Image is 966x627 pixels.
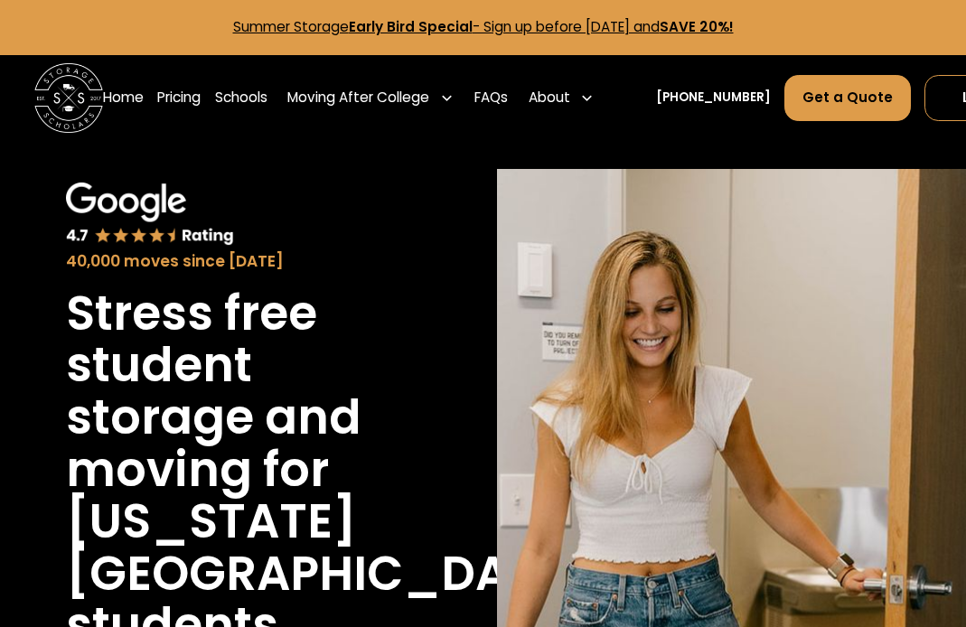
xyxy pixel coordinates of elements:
[215,74,267,122] a: Schools
[34,63,103,132] a: home
[784,75,911,121] a: Get a Quote
[474,74,508,122] a: FAQs
[349,17,473,36] strong: Early Bird Special
[103,74,144,122] a: Home
[529,88,570,108] div: About
[281,74,461,122] div: Moving After College
[660,17,734,36] strong: SAVE 20%!
[34,63,103,132] img: Storage Scholars main logo
[233,17,734,36] a: Summer StorageEarly Bird Special- Sign up before [DATE] andSAVE 20%!
[521,74,601,122] div: About
[656,89,771,107] a: [PHONE_NUMBER]
[66,250,404,274] div: 40,000 moves since [DATE]
[66,182,235,247] img: Google 4.7 star rating
[287,88,429,108] div: Moving After College
[66,495,595,599] h1: [US_STATE][GEOGRAPHIC_DATA]
[157,74,201,122] a: Pricing
[66,287,404,495] h1: Stress free student storage and moving for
